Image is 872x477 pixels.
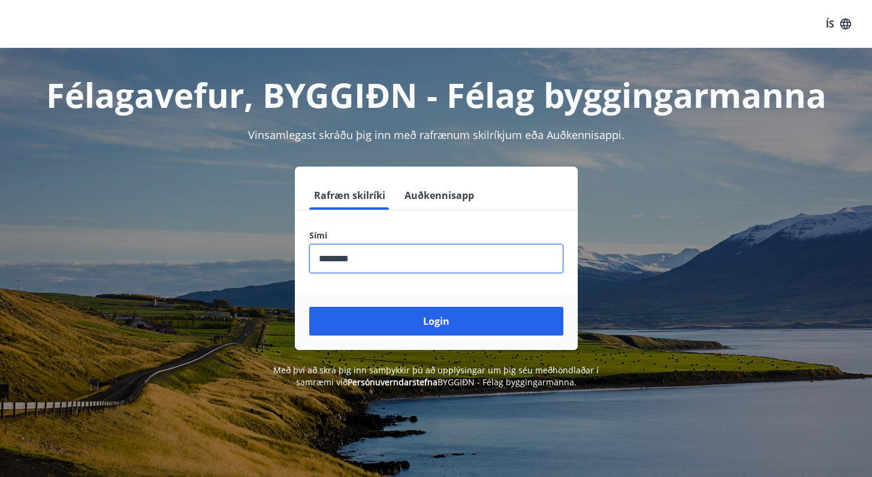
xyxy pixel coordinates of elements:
[819,13,858,35] button: ÍS
[273,364,599,388] span: Með því að skrá þig inn samþykkir þú að upplýsingar um þig séu meðhöndlaðar í samræmi við BYGGIÐN...
[248,128,624,142] span: Vinsamlegast skráðu þig inn með rafrænum skilríkjum eða Auðkennisappi.
[309,307,563,336] button: Login
[309,230,563,241] label: Sími
[400,181,479,210] button: Auðkennisapp
[348,376,437,388] a: Persónuverndarstefna
[19,72,853,117] h1: Félagavefur, BYGGIÐN - Félag byggingarmanna
[309,181,390,210] button: Rafræn skilríki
